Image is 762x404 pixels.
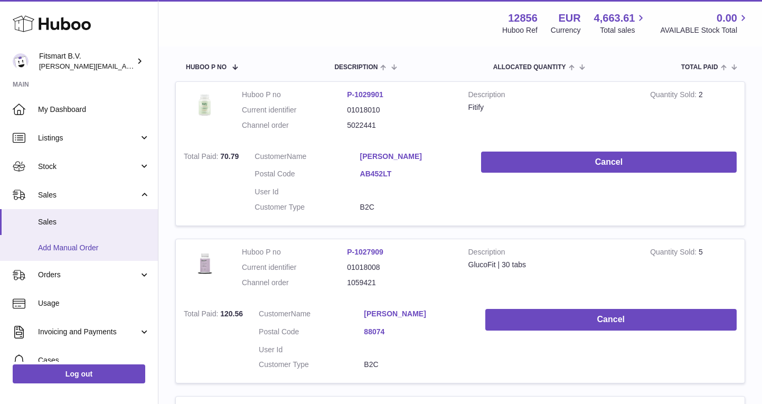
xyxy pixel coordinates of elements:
dt: User Id [259,345,364,355]
a: P-1027909 [347,248,383,256]
span: Add Manual Order [38,243,150,253]
span: Orders [38,270,139,280]
dt: Current identifier [242,262,347,273]
td: 5 [642,239,745,301]
div: Fitify [468,102,635,112]
dt: Name [259,309,364,322]
img: 128561739542540.png [184,90,226,120]
dd: B2C [364,360,469,370]
dd: 01018010 [347,105,452,115]
span: Total paid [681,64,718,71]
div: Fitsmart B.V. [39,51,134,71]
strong: 12856 [508,11,538,25]
img: 1736787785.png [184,247,226,279]
span: Invoicing and Payments [38,327,139,337]
span: Huboo P no [186,64,227,71]
span: Usage [38,298,150,308]
dt: Customer Type [259,360,364,370]
strong: Quantity Sold [650,248,699,259]
img: jonathan@leaderoo.com [13,53,29,69]
span: 120.56 [220,309,243,318]
strong: Total Paid [184,152,220,163]
span: Cases [38,355,150,365]
span: Total sales [600,25,647,35]
strong: Total Paid [184,309,220,321]
span: 70.79 [220,152,239,161]
span: ALLOCATED Quantity [493,64,566,71]
dt: Channel order [242,120,347,130]
span: Sales [38,190,139,200]
dt: Huboo P no [242,90,347,100]
dt: Channel order [242,278,347,288]
dt: Huboo P no [242,247,347,257]
a: [PERSON_NAME] [364,309,469,319]
div: Currency [551,25,581,35]
strong: Description [468,90,635,102]
td: 2 [642,82,745,144]
span: AVAILABLE Stock Total [660,25,749,35]
dd: 1059421 [347,278,452,288]
span: Customer [255,152,287,161]
div: Huboo Ref [502,25,538,35]
a: [PERSON_NAME] [360,152,465,162]
dd: 01018008 [347,262,452,273]
dt: Customer Type [255,202,360,212]
span: Stock [38,162,139,172]
strong: Quantity Sold [650,90,699,101]
span: Description [334,64,378,71]
a: Log out [13,364,145,383]
dd: B2C [360,202,465,212]
dt: User Id [255,187,360,197]
span: Listings [38,133,139,143]
strong: Description [468,247,635,260]
a: AB452LT [360,169,465,179]
button: Cancel [485,309,737,331]
dt: Postal Code [255,169,360,182]
span: Sales [38,217,150,227]
a: 4,663.61 Total sales [594,11,647,35]
dd: 5022441 [347,120,452,130]
div: GlucoFit | 30 tabs [468,260,635,270]
dt: Current identifier [242,105,347,115]
span: 0.00 [717,11,737,25]
a: 88074 [364,327,469,337]
button: Cancel [481,152,737,173]
span: [PERSON_NAME][EMAIL_ADDRESS][DOMAIN_NAME] [39,62,212,70]
dt: Name [255,152,360,164]
a: P-1029901 [347,90,383,99]
a: 0.00 AVAILABLE Stock Total [660,11,749,35]
span: My Dashboard [38,105,150,115]
span: 4,663.61 [594,11,635,25]
span: Customer [259,309,291,318]
strong: EUR [558,11,580,25]
dt: Postal Code [259,327,364,340]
